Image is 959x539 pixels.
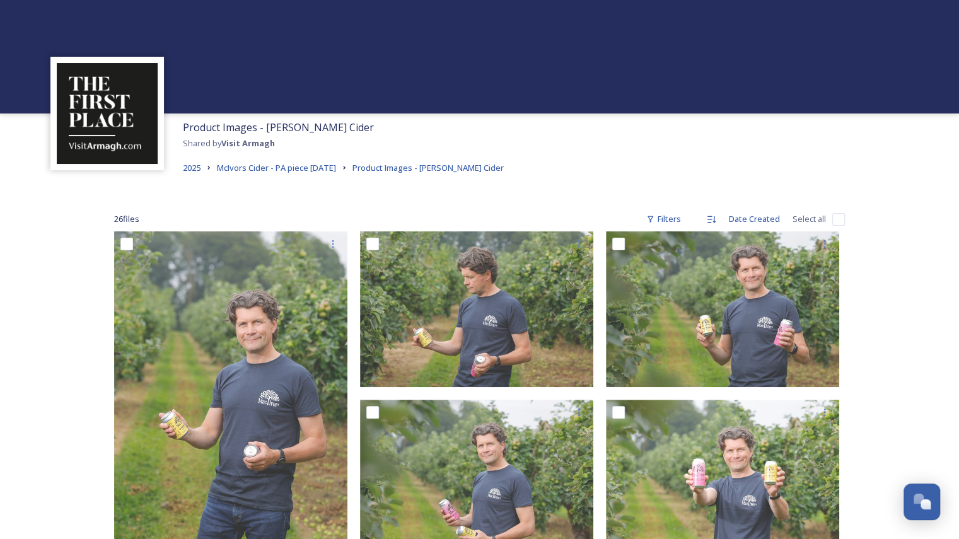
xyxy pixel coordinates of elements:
img: ABC_230725PM_McIvors - 0076.JPG [606,231,839,387]
div: Filters [640,207,687,231]
strong: Visit Armagh [221,137,275,149]
span: McIvors Cider - PA piece [DATE] [217,162,336,173]
a: Product Images - [PERSON_NAME] Cider [352,160,504,175]
div: Date Created [723,207,786,231]
span: Shared by [183,137,275,149]
a: 2025 [183,160,201,175]
span: Select all [793,213,826,225]
span: Product Images - [PERSON_NAME] Cider [183,120,374,134]
img: THE-FIRST-PLACE-VISIT-ARMAGH.COM-BLACK.jpg [57,63,158,164]
img: ABC_230725PM_McIvors - 0077.JPG [360,231,593,387]
button: Open Chat [904,484,940,520]
span: Product Images - [PERSON_NAME] Cider [352,162,504,173]
span: 2025 [183,162,201,173]
a: McIvors Cider - PA piece [DATE] [217,160,336,175]
span: 26 file s [114,213,139,225]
